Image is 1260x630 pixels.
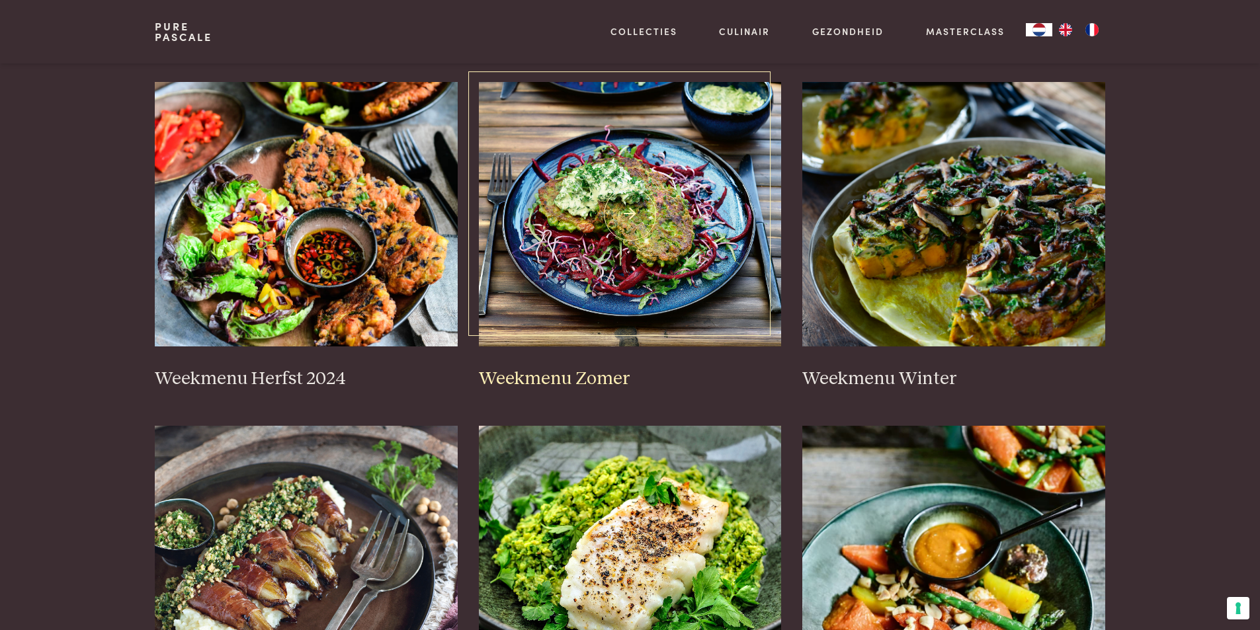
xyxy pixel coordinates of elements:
[610,24,677,38] a: Collecties
[1227,597,1249,619] button: Uw voorkeuren voor toestemming voor trackingtechnologieën
[802,368,1105,391] h3: Weekmenu Winter
[812,24,884,38] a: Gezondheid
[1052,23,1079,36] a: EN
[719,24,770,38] a: Culinair
[155,82,458,390] a: Weekmenu Herfst 2024 Weekmenu Herfst 2024
[1026,23,1105,36] aside: Language selected: Nederlands
[479,82,782,346] img: Weekmenu Zomer
[155,82,458,346] img: Weekmenu Herfst 2024
[479,82,782,390] a: Weekmenu Zomer Weekmenu Zomer
[1079,23,1105,36] a: FR
[802,82,1105,390] a: Weekmenu Winter Weekmenu Winter
[1026,23,1052,36] div: Language
[1052,23,1105,36] ul: Language list
[926,24,1005,38] a: Masterclass
[155,21,212,42] a: PurePascale
[155,368,458,391] h3: Weekmenu Herfst 2024
[1026,23,1052,36] a: NL
[479,368,782,391] h3: Weekmenu Zomer
[802,82,1105,346] img: Weekmenu Winter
